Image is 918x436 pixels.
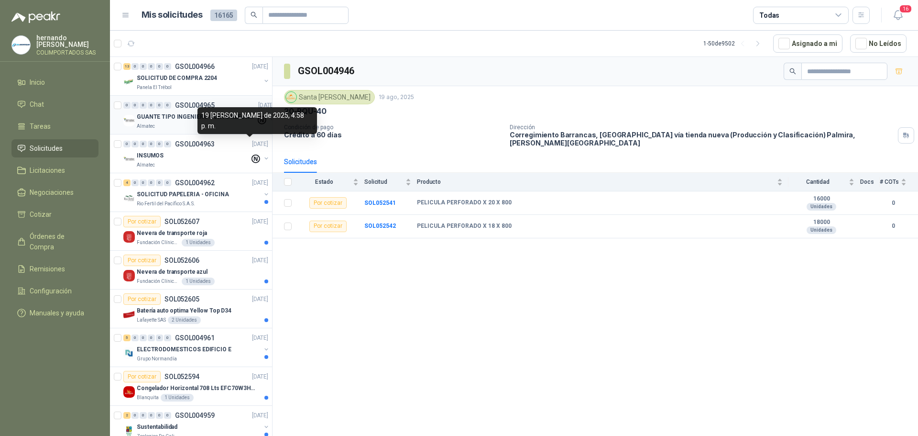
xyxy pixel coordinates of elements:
a: SOL052541 [364,200,396,206]
a: Inicio [11,73,98,91]
th: Docs [860,173,880,191]
p: GSOL004966 [175,63,215,70]
p: hernando [PERSON_NAME] [36,34,98,48]
a: Por cotizarSOL052605[DATE] Company LogoBatería auto optima Yellow Top D34Lafayette SAS2 Unidades [110,290,272,328]
a: Remisiones [11,260,98,278]
img: Company Logo [123,309,135,320]
th: Solicitud [364,173,417,191]
img: Company Logo [123,115,135,126]
b: PELICULA PERFORADO X 18 X 800 [417,223,512,230]
span: Cantidad [788,179,847,185]
p: GSOL004959 [175,412,215,419]
b: 0 [880,199,907,208]
p: Nevera de transporte azul [137,268,208,277]
div: 0 [131,412,139,419]
div: 0 [140,102,147,109]
p: [DATE] [252,256,268,265]
span: Licitaciones [30,165,65,176]
div: 0 [131,335,139,341]
div: 0 [148,102,155,109]
div: 0 [123,141,131,147]
div: 0 [140,335,147,341]
p: [DATE] [252,140,268,149]
th: # COTs [880,173,918,191]
div: Solicitudes [284,157,317,167]
span: Órdenes de Compra [30,231,89,252]
p: Crédito a 60 días [284,131,502,139]
div: Por cotizar [309,197,347,209]
p: SOL052607 [164,218,199,225]
button: Asignado a mi [773,34,842,53]
p: Panela El Trébol [137,84,172,91]
p: GSOL004965 [175,102,215,109]
th: Cantidad [788,173,860,191]
span: 16165 [210,10,237,21]
a: Cotizar [11,205,98,224]
div: 1 Unidades [182,239,215,246]
div: Por cotizar [309,221,347,232]
div: 0 [156,335,163,341]
span: Inicio [30,77,45,88]
p: COLIMPORTADOS SAS [36,50,98,56]
div: 0 [131,102,139,109]
span: Chat [30,99,44,110]
div: 0 [164,102,171,109]
p: SOL052594 [164,373,199,380]
p: Almatec [137,123,155,130]
span: # COTs [880,179,899,185]
p: SOL052606 [164,257,199,264]
div: Todas [759,10,779,21]
p: [DATE] [252,62,268,71]
p: Almatec [137,161,155,169]
p: Blanquita [137,394,159,402]
img: Company Logo [123,270,135,281]
div: 0 [140,63,147,70]
a: Órdenes de Compra [11,227,98,256]
p: 20-RQU-40 [284,106,326,116]
p: Batería auto optima Yellow Top D34 [137,306,231,315]
a: 0 0 0 0 0 0 GSOL004963[DATE] Company LogoINSUMOSAlmatec [123,138,270,169]
div: Por cotizar [123,293,161,305]
span: Solicitudes [30,143,63,154]
p: [DATE] [258,101,274,110]
p: Rio Fertil del Pacífico S.A.S. [137,200,195,208]
p: [DATE] [252,411,268,420]
b: SOL052542 [364,223,396,229]
div: 0 [148,141,155,147]
div: 0 [131,63,139,70]
th: Estado [297,173,364,191]
img: Company Logo [123,154,135,165]
a: Tareas [11,117,98,135]
a: Licitaciones [11,161,98,179]
b: PELICULA PERFORADO X 20 X 800 [417,199,512,207]
div: 1 Unidades [182,278,215,285]
p: SOLICITUD DE COMPRA 2204 [137,74,217,83]
p: SOLICITUD PAPELERIA - OFICINA [137,190,229,199]
div: 0 [156,412,163,419]
h3: GSOL004946 [298,64,356,78]
div: Unidades [807,203,836,211]
div: 2 Unidades [168,316,201,324]
a: Por cotizarSOL052606[DATE] Company LogoNevera de transporte azulFundación Clínica Shaio1 Unidades [110,251,272,290]
span: search [251,11,257,18]
div: 13 [123,63,131,70]
p: GSOL004963 [175,141,215,147]
p: [DATE] [252,295,268,304]
p: GSOL004962 [175,179,215,186]
b: 18000 [788,219,854,226]
div: 0 [148,412,155,419]
p: Fundación Clínica Shaio [137,239,180,246]
img: Company Logo [123,76,135,88]
a: Solicitudes [11,139,98,157]
a: Por cotizarSOL052594[DATE] Company LogoCongelador Horizontal 708 Lts EFC70W3HTW Blanco Modelo EFC... [110,367,272,406]
p: [DATE] [252,217,268,226]
div: 0 [140,412,147,419]
p: ELECTRODOMESTICOS EDIFICIO E [137,345,231,354]
div: 0 [156,102,163,109]
div: 0 [164,141,171,147]
div: 0 [156,179,163,186]
th: Producto [417,173,788,191]
p: [DATE] [252,372,268,381]
div: 0 [164,179,171,186]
